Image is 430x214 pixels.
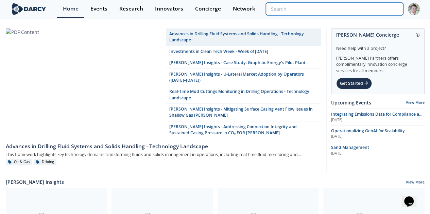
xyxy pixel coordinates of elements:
[34,159,57,165] div: Drilling
[336,78,372,89] div: Get Started
[6,151,321,159] div: This framework highlights key technology domains transforming fluids and solids management in ope...
[336,29,419,41] div: [PERSON_NAME] Concierge
[336,52,419,74] div: [PERSON_NAME] Partners offers complimentary innovation concierge services for all members.
[6,178,64,186] a: [PERSON_NAME] Insights
[408,3,420,15] img: Profile
[155,6,183,12] div: Innovators
[166,104,321,121] a: [PERSON_NAME] Insights - Mitigating Surface Casing Vent Flow Issues in Shallow Gas [PERSON_NAME]
[331,144,425,156] a: Sand Management [DATE]
[331,128,425,139] a: Operationalizing GenAI for Scalability [DATE]
[6,142,321,151] div: Advances in Drilling Fluid Systems and Solids Handling - Technology Landscape
[6,159,33,165] div: Oil & Gas
[331,128,405,134] span: Operationalizing GenAI for Scalability
[166,69,321,86] a: [PERSON_NAME] Insights - U-Lateral Market Adoption by Operators ([DATE]–[DATE])
[331,111,425,123] a: Integrating Emissions Data for Compliance and Operational Action [DATE]
[166,86,321,104] a: Real-Time Mud Cuttings Monitoring in Drilling Operations - Technology Landscape
[166,57,321,69] a: [PERSON_NAME] Insights - Case Study: Graphitic Energy's Pilot Plant
[119,6,143,12] div: Research
[331,151,425,156] div: [DATE]
[331,111,425,123] span: Integrating Emissions Data for Compliance and Operational Action
[336,41,419,52] div: Need help with a project?
[266,3,403,15] input: Advanced Search
[166,46,321,57] a: Investments in Clean Tech Week - Week of [DATE]
[90,6,107,12] div: Events
[331,99,371,106] a: Upcoming Events
[406,100,425,105] a: View More
[401,187,423,207] iframe: chat widget
[331,117,425,123] div: [DATE]
[331,134,425,139] div: [DATE]
[233,6,255,12] div: Network
[166,121,321,139] a: [PERSON_NAME] Insights - Addressing Connection Integrity and Sustained Casing Pressure in CO₂ EOR...
[195,6,221,12] div: Concierge
[11,3,48,15] img: logo-wide.svg
[63,6,79,12] div: Home
[166,28,321,46] a: Advances in Drilling Fluid Systems and Solids Handling - Technology Landscape
[6,139,321,151] a: Advances in Drilling Fluid Systems and Solids Handling - Technology Landscape
[406,180,425,186] a: View More
[331,144,369,150] span: Sand Management
[416,33,419,37] img: information.svg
